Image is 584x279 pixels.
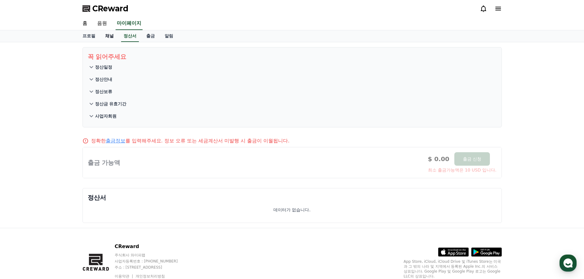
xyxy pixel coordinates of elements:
[106,138,125,144] a: 출금정보
[121,30,139,42] a: 정산서
[100,30,119,42] a: 채널
[78,17,92,30] a: 홈
[141,30,160,42] a: 출금
[95,89,112,95] p: 정산보류
[88,52,497,61] p: 꼭 읽어주세요
[95,101,127,107] p: 정산금 유효기간
[115,265,189,270] p: 주소 : [STREET_ADDRESS]
[136,274,165,278] a: 개인정보처리방침
[160,30,178,42] a: 알림
[95,113,116,119] p: 사업자회원
[115,259,189,264] p: 사업자등록번호 : [PHONE_NUMBER]
[82,4,128,13] a: CReward
[2,194,40,209] a: 홈
[273,207,311,213] p: 데이터가 없습니다.
[88,98,497,110] button: 정산금 유효기간
[115,253,189,258] p: 주식회사 와이피랩
[115,243,189,250] p: CReward
[79,194,118,209] a: 설정
[88,85,497,98] button: 정산보류
[88,110,497,122] button: 사업자회원
[92,4,128,13] span: CReward
[40,194,79,209] a: 대화
[95,76,112,82] p: 정산안내
[88,73,497,85] button: 정산안내
[56,204,63,209] span: 대화
[88,61,497,73] button: 정산일정
[116,17,143,30] a: 마이페이지
[78,30,100,42] a: 프로필
[88,193,497,202] p: 정산서
[91,137,290,145] p: 정확한 를 입력해주세요. 정보 오류 또는 세금계산서 미발행 시 출금이 이월됩니다.
[19,203,23,208] span: 홈
[95,64,112,70] p: 정산일정
[115,274,134,278] a: 이용약관
[404,259,502,279] p: App Store, iCloud, iCloud Drive 및 iTunes Store는 미국과 그 밖의 나라 및 지역에서 등록된 Apple Inc.의 서비스 상표입니다. Goo...
[92,17,112,30] a: 음원
[95,203,102,208] span: 설정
